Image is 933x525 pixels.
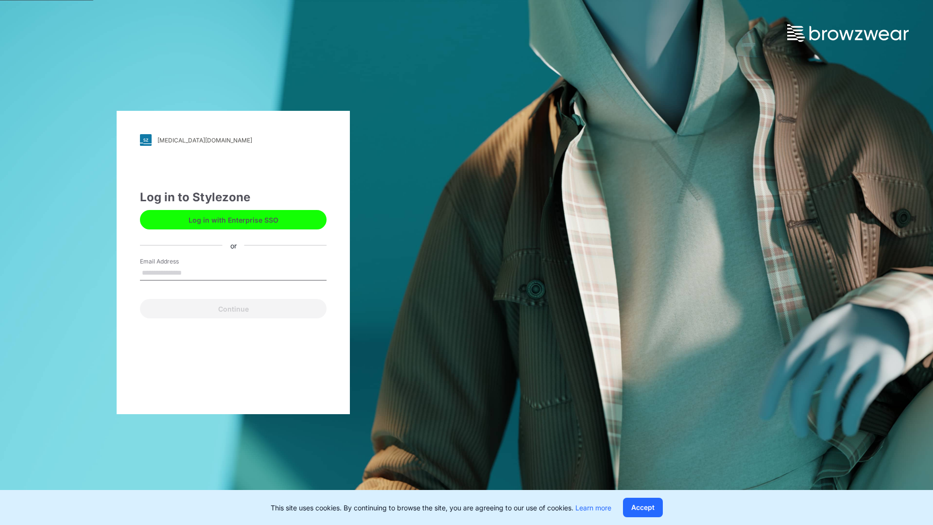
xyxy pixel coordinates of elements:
[140,134,327,146] a: [MEDICAL_DATA][DOMAIN_NAME]
[140,257,208,266] label: Email Address
[140,210,327,229] button: Log in with Enterprise SSO
[223,240,244,250] div: or
[140,134,152,146] img: svg+xml;base64,PHN2ZyB3aWR0aD0iMjgiIGhlaWdodD0iMjgiIHZpZXdCb3g9IjAgMCAyOCAyOCIgZmlsbD0ibm9uZSIgeG...
[787,24,909,42] img: browzwear-logo.73288ffb.svg
[623,498,663,517] button: Accept
[271,503,611,513] p: This site uses cookies. By continuing to browse the site, you are agreeing to our use of cookies.
[575,504,611,512] a: Learn more
[140,189,327,206] div: Log in to Stylezone
[157,137,252,144] div: [MEDICAL_DATA][DOMAIN_NAME]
